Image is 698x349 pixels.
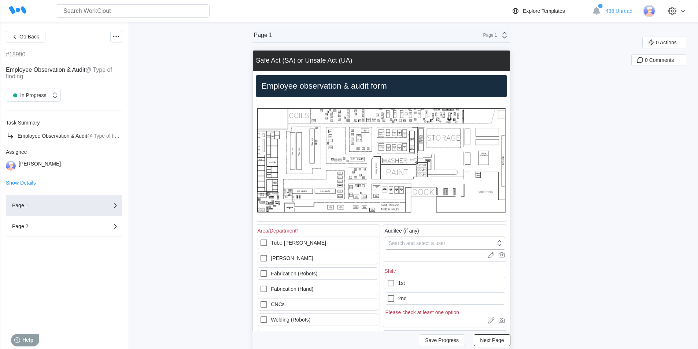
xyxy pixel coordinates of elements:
img: user-3.png [643,5,655,17]
img: PlantLayout.jpg [256,100,507,221]
div: In Progress [10,90,47,100]
span: 0 Actions [656,40,677,45]
label: Tube [PERSON_NAME] [258,237,378,249]
label: Welding (Hand) [258,329,378,341]
input: Search WorkClout [56,4,210,18]
span: Go Back [19,34,39,39]
label: CNCs [258,298,378,311]
span: Employee Observation & Audit [18,133,87,139]
a: Explore Templates [511,7,588,15]
div: [PERSON_NAME] [19,161,61,171]
div: Page 2 [12,224,85,229]
a: Employee Observation & Audit@ Type of finding [6,131,122,140]
button: Page 1 [6,195,122,216]
button: 0 Comments [631,54,686,66]
label: Welding (Robots) [258,313,378,326]
div: #18990 [6,51,25,58]
div: Assignee [6,149,122,155]
button: Page 2 [6,216,122,237]
div: Page 1 [479,33,497,38]
mark: @ Type of finding [87,133,127,139]
button: Go Back [6,31,45,42]
div: Please check at least one option [385,308,505,315]
div: Page 1 [254,32,273,38]
div: Auditee (if any) [385,228,419,234]
span: 0 Comments [645,57,674,63]
label: 1st [385,277,505,289]
div: Task Summary [6,120,122,126]
button: Show Details [6,180,36,185]
button: 0 Actions [642,37,686,48]
mark: @ Type of finding [6,67,112,79]
label: Fabrication (Robots) [258,267,378,280]
span: Save Progress [425,338,459,343]
span: 438 Unread [606,8,632,14]
label: Fabrication (Hand) [258,283,378,295]
div: Area/Department [258,228,299,234]
label: 2nd [385,292,505,305]
button: Save Progress [419,334,465,346]
div: Shift [385,268,397,274]
div: Search and select a user [389,240,446,246]
div: Safe Act (SA) or Unsafe Act (UA) [256,57,352,64]
label: [PERSON_NAME] [258,252,378,264]
img: user-3.png [6,161,16,171]
div: Page 1 [12,203,85,208]
span: Next Page [480,338,504,343]
button: Next Page [474,334,510,346]
span: Employee Observation & Audit [6,67,85,73]
h2: Employee observation & audit form [259,81,504,91]
div: Explore Templates [523,8,565,14]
